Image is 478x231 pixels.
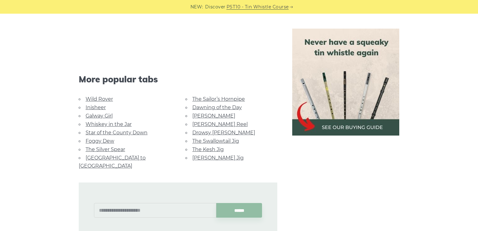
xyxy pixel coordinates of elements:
[192,146,224,152] a: The Kesh Jig
[192,113,235,119] a: [PERSON_NAME]
[227,3,289,11] a: PST10 - Tin Whistle Course
[79,74,277,85] span: More popular tabs
[86,146,125,152] a: The Silver Spear
[86,138,114,144] a: Foggy Dew
[86,96,113,102] a: Wild Rover
[86,113,113,119] a: Galway Girl
[192,121,248,127] a: [PERSON_NAME] Reel
[292,29,399,136] img: tin whistle buying guide
[192,104,242,110] a: Dawning of the Day
[79,155,146,169] a: [GEOGRAPHIC_DATA] to [GEOGRAPHIC_DATA]
[192,138,239,144] a: The Swallowtail Jig
[86,104,106,110] a: Inisheer
[192,130,255,136] a: Drowsy [PERSON_NAME]
[86,121,132,127] a: Whiskey in the Jar
[205,3,226,11] span: Discover
[192,96,245,102] a: The Sailor’s Hornpipe
[86,130,148,136] a: Star of the County Down
[192,155,244,161] a: [PERSON_NAME] Jig
[190,3,203,11] span: NEW:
